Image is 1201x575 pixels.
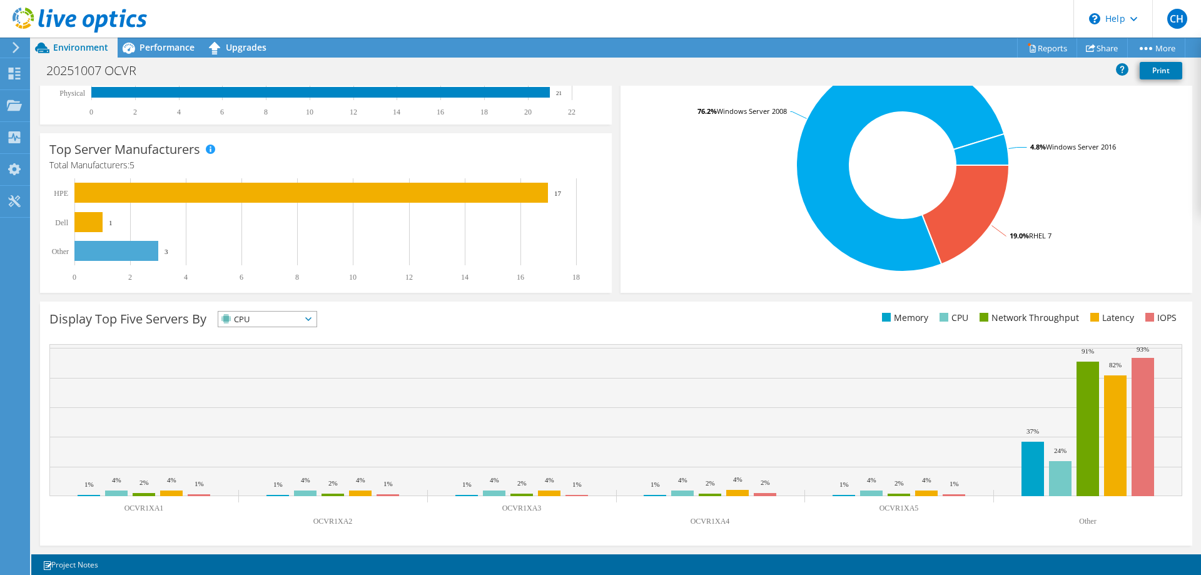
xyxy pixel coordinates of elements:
text: 1% [195,480,204,487]
text: 1% [950,480,959,487]
text: OCVR1XA5 [879,504,919,512]
text: 2% [706,479,715,487]
tspan: Windows Server 2016 [1046,142,1116,151]
a: Print [1140,62,1182,79]
text: 14 [461,273,469,282]
text: OCVR1XA1 [124,504,164,512]
text: Dell [55,218,68,227]
text: 12 [350,108,357,116]
text: 1% [383,480,393,487]
text: 91% [1082,347,1094,355]
a: Share [1077,38,1128,58]
text: 2 [128,273,132,282]
text: 16 [517,273,524,282]
text: 4 [184,273,188,282]
text: 4% [356,476,365,484]
a: Project Notes [34,557,107,572]
text: 1% [84,481,94,488]
text: 24% [1054,447,1067,454]
svg: \n [1089,13,1100,24]
text: 2% [328,479,338,487]
tspan: 76.2% [697,106,717,116]
text: 10 [306,108,313,116]
text: 12 [405,273,413,282]
tspan: 19.0% [1010,231,1029,240]
text: 4% [678,476,687,484]
tspan: 4.8% [1030,142,1046,151]
text: 1% [273,481,283,488]
tspan: Windows Server 2008 [717,106,787,116]
text: 8 [264,108,268,116]
text: 4% [867,476,876,484]
span: CPU [218,312,301,327]
tspan: RHEL 7 [1029,231,1052,240]
span: CH [1167,9,1187,29]
text: 1% [462,481,472,488]
li: Latency [1087,311,1134,325]
span: Environment [53,41,108,53]
text: 17 [554,190,562,197]
text: 4% [490,476,499,484]
text: 22 [568,108,575,116]
text: 4% [733,476,742,483]
text: 4% [112,476,121,484]
text: 4% [922,476,931,484]
text: 4% [167,476,176,484]
text: 2 [133,108,137,116]
text: 21 [556,90,562,96]
text: 2% [894,479,904,487]
text: 2% [517,479,527,487]
span: Upgrades [226,41,266,53]
text: 0 [89,108,93,116]
text: 10 [349,273,357,282]
text: Other [52,247,69,256]
text: 3 [165,248,168,255]
text: 20 [524,108,532,116]
li: CPU [936,311,968,325]
a: More [1127,38,1185,58]
h4: Total Manufacturers: [49,158,602,172]
text: 2% [761,479,770,486]
h3: Top Server Manufacturers [49,143,200,156]
text: HPE [54,189,68,198]
text: 1% [572,481,582,488]
li: Network Throughput [976,311,1079,325]
text: 1% [839,481,849,488]
span: 5 [129,159,134,171]
text: 18 [480,108,488,116]
text: 14 [393,108,400,116]
text: 18 [572,273,580,282]
text: 16 [437,108,444,116]
text: Other [1079,517,1096,526]
text: 4% [301,476,310,484]
text: OCVR1XA3 [502,504,542,512]
a: Reports [1017,38,1077,58]
li: IOPS [1142,311,1177,325]
text: OCVR1XA2 [313,517,353,526]
text: 6 [220,108,224,116]
text: 37% [1026,427,1039,435]
text: Physical [59,89,85,98]
text: 4 [177,108,181,116]
text: 1% [651,481,660,488]
text: 6 [240,273,243,282]
li: Memory [879,311,928,325]
text: 93% [1137,345,1149,353]
text: 8 [295,273,299,282]
text: 1 [109,219,113,226]
text: 0 [73,273,76,282]
span: Performance [139,41,195,53]
text: OCVR1XA4 [691,517,730,526]
text: 2% [139,479,149,486]
h1: 20251007 OCVR [41,64,156,78]
text: 82% [1109,361,1122,369]
text: 4% [545,476,554,484]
